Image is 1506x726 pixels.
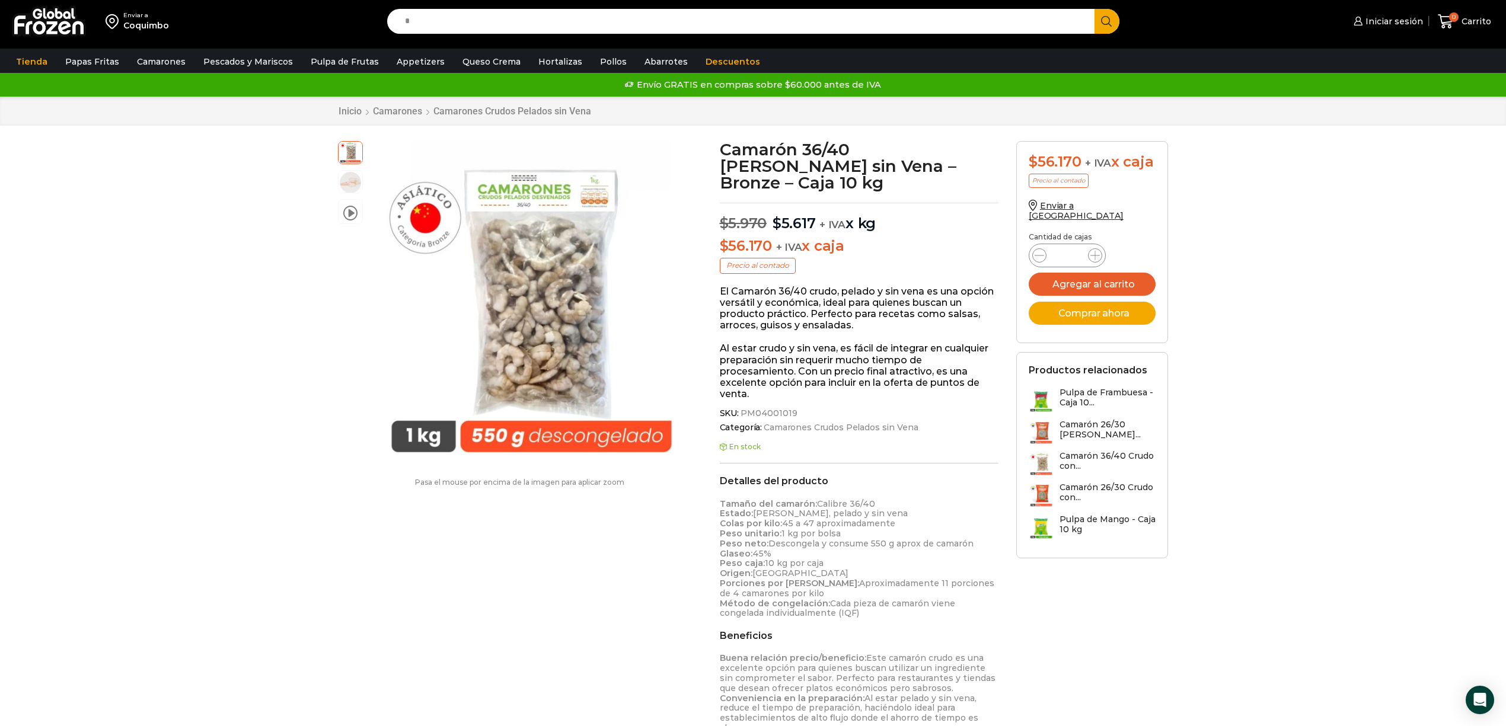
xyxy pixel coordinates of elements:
span: Camaron 36/40 RPD Bronze [339,140,362,164]
p: Pasa el mouse por encima de la imagen para aplicar zoom [338,478,702,487]
span: SKU: [720,408,999,418]
h2: Productos relacionados [1029,364,1147,376]
a: Pulpa de Mango - Caja 10 kg [1029,514,1156,540]
span: Iniciar sesión [1363,15,1423,27]
a: Camarones Crudos Pelados sin Vena [762,423,918,433]
a: Hortalizas [532,50,588,73]
p: x kg [720,203,999,232]
a: Descuentos [700,50,766,73]
span: $ [1029,153,1038,170]
h2: Beneficios [720,630,999,641]
span: Carrito [1459,15,1491,27]
a: Pollos [594,50,633,73]
p: El Camarón 36/40 crudo, pelado y sin vena es una opción versátil y económica, ideal para quienes ... [720,286,999,331]
button: Agregar al carrito [1029,273,1156,296]
a: Camarones [372,105,423,117]
span: + IVA [776,241,802,253]
strong: Conveniencia en la preparación: [720,693,864,703]
a: Camarones [131,50,192,73]
bdi: 56.170 [1029,153,1081,170]
a: Camarones Crudos Pelados sin Vena [433,105,592,117]
a: Iniciar sesión [1351,9,1423,33]
strong: Método de congelación: [720,598,830,609]
button: Comprar ahora [1029,302,1156,325]
bdi: 5.970 [720,215,767,232]
span: + IVA [819,219,845,231]
strong: Glaseo: [720,548,752,559]
p: Cantidad de cajas [1029,233,1156,241]
a: Enviar a [GEOGRAPHIC_DATA] [1029,200,1124,221]
span: $ [720,215,729,232]
h2: Detalles del producto [720,475,999,487]
span: 0 [1449,12,1459,22]
span: $ [720,237,729,254]
div: x caja [1029,153,1156,171]
div: Enviar a [123,11,169,20]
h3: Camarón 36/40 Crudo con... [1060,451,1156,471]
bdi: 56.170 [720,237,772,254]
p: Precio al contado [720,258,796,273]
strong: Origen: [720,568,752,578]
span: 36/40 rpd bronze [339,171,362,194]
p: x caja [720,238,999,255]
div: Open Intercom Messenger [1466,686,1494,714]
img: address-field-icon.svg [106,11,123,31]
button: Search button [1095,9,1119,34]
div: Coquimbo [123,20,169,31]
h3: Camarón 26/30 [PERSON_NAME]... [1060,420,1156,440]
strong: Estado: [720,508,753,519]
a: Pescados y Mariscos [197,50,299,73]
h3: Pulpa de Mango - Caja 10 kg [1060,514,1156,535]
span: Categoría: [720,423,999,433]
a: Inicio [338,105,362,117]
strong: Porciones por [PERSON_NAME]: [720,578,859,589]
p: Precio al contado [1029,174,1089,188]
h3: Camarón 26/30 Crudo con... [1060,482,1156,503]
strong: Peso neto: [720,538,768,549]
p: Calibre 36/40 [PERSON_NAME], pelado y sin vena 45 a 47 aproximadamente 1 kg por bolsa Descongela ... [720,499,999,619]
h1: Camarón 36/40 [PERSON_NAME] sin Vena – Bronze – Caja 10 kg [720,141,999,191]
h3: Pulpa de Frambuesa - Caja 10... [1060,388,1156,408]
a: Camarón 26/30 Crudo con... [1029,482,1156,508]
a: Camarón 26/30 [PERSON_NAME]... [1029,420,1156,445]
a: Appetizers [391,50,451,73]
span: PM04001019 [739,408,797,418]
a: Pulpa de Frambuesa - Caja 10... [1029,388,1156,413]
bdi: 5.617 [773,215,816,232]
strong: Tamaño del camarón: [720,498,817,509]
a: Queso Crema [457,50,527,73]
a: Camarón 36/40 Crudo con... [1029,451,1156,476]
span: $ [773,215,781,232]
input: Product quantity [1056,247,1079,264]
p: En stock [720,443,999,451]
p: Al estar crudo y sin vena, es fácil de integrar en cualquier preparación sin requerir mucho tiemp... [720,343,999,399]
span: + IVA [1085,157,1111,169]
a: Tienda [10,50,53,73]
a: Abarrotes [639,50,694,73]
strong: Colas por kilo: [720,518,782,529]
a: Pulpa de Frutas [305,50,385,73]
a: 0 Carrito [1435,8,1494,36]
strong: Peso caja: [720,558,765,568]
strong: Peso unitario: [720,528,781,539]
strong: Buena relación precio/beneficio: [720,653,866,663]
nav: Breadcrumb [338,105,592,117]
a: Papas Fritas [59,50,125,73]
